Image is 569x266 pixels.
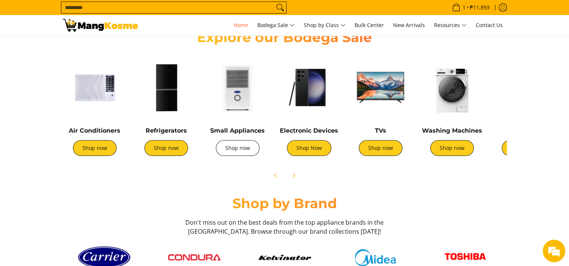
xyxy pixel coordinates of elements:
[355,21,384,29] span: Bulk Center
[210,127,265,134] a: Small Appliances
[430,140,474,156] a: Shop now
[389,15,429,35] a: New Arrivals
[476,21,503,29] span: Contact Us
[63,195,507,212] h2: Shop by Brand
[469,5,491,10] span: ₱11,893
[300,15,349,35] a: Shop by Class
[257,21,295,30] span: Bodega Sale
[274,2,286,13] button: Search
[285,167,302,184] button: Next
[176,29,394,46] h2: Explore our Bodega Sale
[253,15,299,35] a: Bodega Sale
[63,56,127,119] img: Air Conditioners
[206,56,270,119] img: Small Appliances
[461,5,467,10] span: 1
[230,15,252,35] a: Home
[69,127,120,134] a: Air Conditioners
[216,140,259,156] a: Shop now
[351,15,388,35] a: Bulk Center
[304,21,346,30] span: Shop by Class
[375,127,386,134] a: TVs
[258,255,311,260] img: Kelvinator button 9a26f67e caed 448c 806d e01e406ddbdc
[287,140,331,156] a: Shop Now
[168,254,221,260] img: Condura logo red
[146,127,187,134] a: Refrigerators
[267,167,284,184] button: Previous
[420,56,484,119] img: Washing Machines
[234,21,248,29] span: Home
[153,254,236,260] a: Condura logo red
[277,56,341,119] img: Electronic Devices
[243,255,326,260] a: Kelvinator button 9a26f67e caed 448c 806d e01e406ddbdc
[334,249,416,266] a: Midea logo 405e5d5e af7e 429b b899 c48f4df307b6
[422,127,482,134] a: Washing Machines
[430,15,470,35] a: Resources
[434,21,467,30] span: Resources
[359,140,402,156] a: Shop now
[492,56,555,119] img: Cookers
[63,19,138,32] img: Mang Kosme: Your Home Appliances Warehouse Sale Partner!
[472,15,507,35] a: Contact Us
[393,21,425,29] span: New Arrivals
[349,249,401,266] img: Midea logo 405e5d5e af7e 429b b899 c48f4df307b6
[349,56,413,119] img: TVs
[134,56,198,119] img: Refrigerators
[146,15,507,35] nav: Main Menu
[183,218,386,236] h3: Don't miss out on the best deals from the top appliance brands in the [GEOGRAPHIC_DATA]. Browse t...
[280,127,338,134] a: Electronic Devices
[144,140,188,156] a: Shop now
[502,140,545,156] a: Shop now
[450,3,492,12] span: •
[73,140,117,156] a: Shop now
